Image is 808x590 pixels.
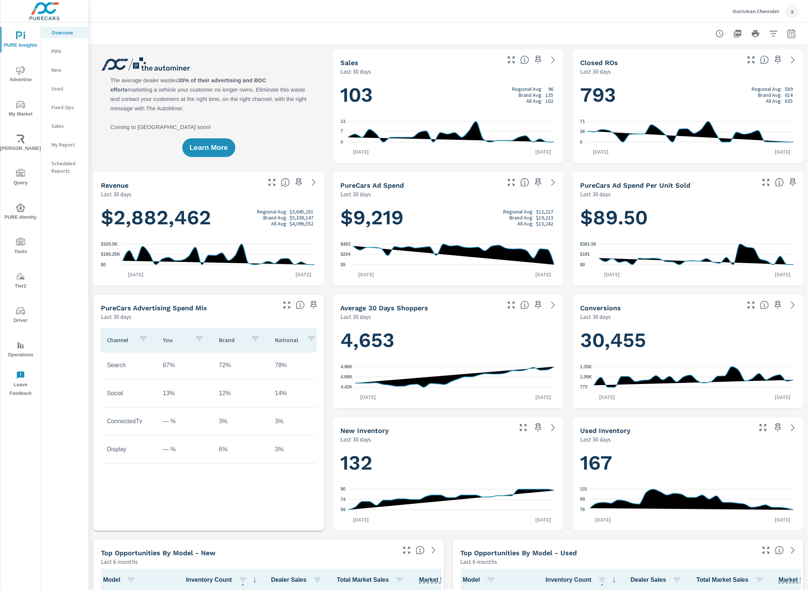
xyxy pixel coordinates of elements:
[580,262,585,267] text: $0
[530,148,556,156] p: [DATE]
[3,371,38,398] span: Leave Feedback
[290,209,314,215] p: $3,645,251
[3,341,38,359] span: Operations
[760,176,772,188] button: Make Fullscreen
[772,54,784,66] span: Save this to your personalized report
[290,215,314,221] p: $5,338,147
[101,304,207,312] h5: PureCars Advertising Spend Mix
[580,82,796,108] h1: 793
[547,299,559,311] a: See more details in report
[3,238,38,256] span: Tools
[41,46,89,57] div: PIPA
[103,576,139,585] span: Model
[341,59,359,67] h5: Sales
[123,271,149,278] p: [DATE]
[348,148,374,156] p: [DATE]
[520,178,529,187] span: Total cost of media for all PureCars channels for the selected dealership group over the selected...
[341,435,371,444] p: Last 30 days
[785,86,793,92] p: 589
[401,544,413,556] button: Make Fullscreen
[758,92,782,98] p: Brand Avg:
[101,549,216,557] h5: Top Opportunities by Model - New
[775,178,784,187] span: Average cost of advertising per each vehicle sold at the dealer over the selected date range. The...
[190,144,228,151] span: Learn More
[580,67,611,76] p: Last 30 days
[101,440,157,459] td: Display
[355,393,381,401] p: [DATE]
[580,181,690,189] h5: PureCars Ad Spend Per Unit Sold
[580,119,585,124] text: 71
[341,119,346,124] text: 13
[772,299,784,311] span: Save this to your personalized report
[580,450,796,476] h1: 167
[0,22,41,401] div: nav menu
[461,549,577,557] h5: Top Opportunities by Model - Used
[532,176,544,188] span: Save this to your personalized report
[594,393,620,401] p: [DATE]
[41,64,89,76] div: New
[269,384,325,403] td: 14%
[41,83,89,94] div: Used
[580,252,590,257] text: $191
[526,98,542,104] p: All Avg:
[348,516,374,523] p: [DATE]
[3,31,38,50] span: PURE Insights
[41,27,89,38] div: Overview
[733,8,780,15] p: Ourisman Chevrolet
[772,422,784,434] span: Save this to your personalized report
[785,98,793,104] p: 635
[107,336,133,344] p: Channel
[341,364,353,369] text: 4.96K
[770,393,796,401] p: [DATE]
[463,576,498,585] span: Model
[546,576,619,585] span: Inventory Count
[275,336,301,344] p: National
[101,181,129,189] h5: Revenue
[787,299,799,311] a: See more details in report
[41,158,89,176] div: Scheduled Reports
[580,139,583,145] text: 0
[341,507,346,513] text: 58
[271,221,287,227] p: All Avg:
[3,272,38,291] span: Tier2
[517,221,533,227] p: All Avg:
[52,66,83,74] p: New
[3,66,38,84] span: Advertise
[787,544,799,556] a: See more details in report
[341,497,346,503] text: 74
[580,312,611,321] p: Last 30 days
[536,209,553,215] p: $12,227
[341,67,371,76] p: Last 30 days
[52,29,83,36] p: Overview
[157,356,213,375] td: 87%
[41,139,89,150] div: My Report
[787,176,799,188] span: Save this to your personalized report
[341,427,389,434] h5: New Inventory
[341,312,371,321] p: Last 30 days
[757,422,769,434] button: Make Fullscreen
[419,576,457,585] span: Model sales / Total Market Sales. [Market = within dealer PMA (or 60 miles if no PMA is defined) ...
[520,55,529,64] span: Number of vehicles sold by the dealership over the selected date range. [Source: This data is sou...
[101,384,157,403] td: Social
[580,385,588,390] text: 773
[291,271,317,278] p: [DATE]
[752,86,782,92] p: Regional Avg:
[419,576,475,585] span: Market Share
[696,576,767,585] span: Total Market Sales
[266,176,278,188] button: Make Fullscreen
[341,262,346,267] text: $5
[163,336,189,344] p: You
[510,215,533,221] p: Brand Avg:
[770,516,796,523] p: [DATE]
[580,304,621,312] h5: Conversions
[41,120,89,132] div: Sales
[269,412,325,431] td: 3%
[461,557,498,566] p: Last 6 months
[341,242,351,247] text: $403
[532,299,544,311] span: Save this to your personalized report
[748,26,763,41] button: Print Report
[580,59,618,67] h5: Closed ROs
[263,215,287,221] p: Brand Avg:
[545,98,553,104] p: 102
[52,47,83,55] p: PIPA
